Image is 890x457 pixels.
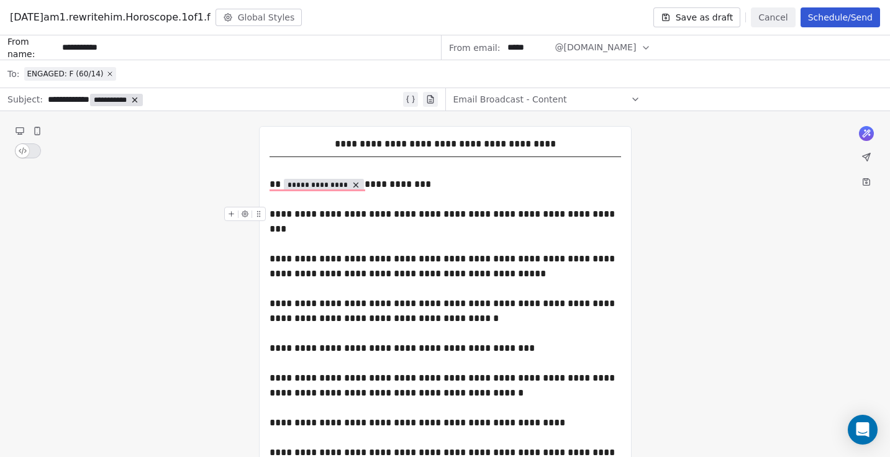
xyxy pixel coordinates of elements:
[848,415,878,445] div: Open Intercom Messenger
[801,7,880,27] button: Schedule/Send
[653,7,741,27] button: Save as draft
[555,41,636,54] span: @[DOMAIN_NAME]
[27,69,103,79] span: ENGAGED: F (60/14)
[449,42,500,54] span: From email:
[10,10,211,25] span: [DATE]am1.rewritehim.Horoscope.1of1.f
[216,9,302,26] button: Global Styles
[7,68,19,80] span: To:
[7,93,43,109] span: Subject:
[751,7,795,27] button: Cancel
[7,35,57,60] span: From name:
[453,93,567,106] span: Email Broadcast - Content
